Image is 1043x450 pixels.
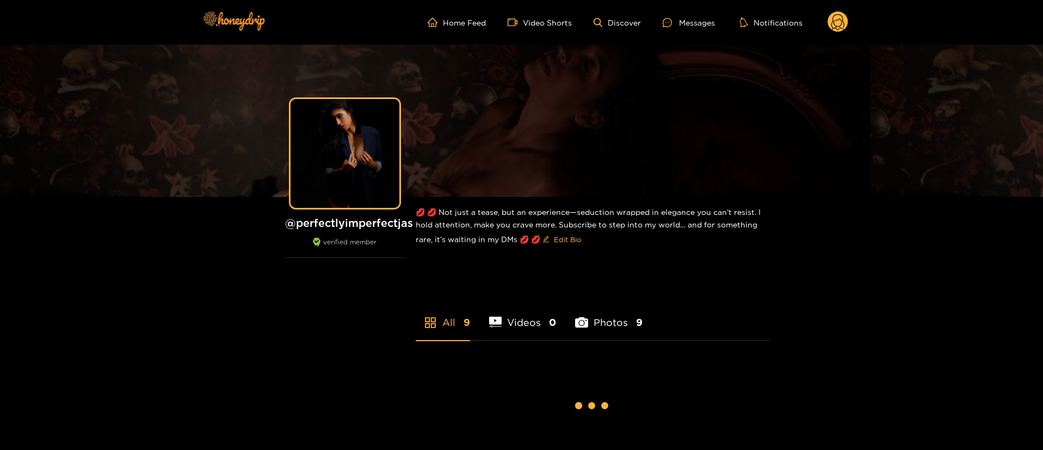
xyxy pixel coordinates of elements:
span: home [428,17,443,27]
span: 9 [464,316,470,329]
div: 💋 💋 Not just a tease, but an experience—seduction wrapped in elegance you can’t resist. I hold at... [416,197,769,257]
span: video-camera [508,17,523,27]
h1: @ perfectlyimperfectjas [285,216,405,230]
li: Videos [489,291,557,340]
a: Home Feed [428,17,486,27]
button: editEdit Bio [540,231,583,248]
div: verified member [285,238,405,258]
span: 9 [636,316,643,329]
li: Photos [575,291,643,340]
span: edit [542,236,550,244]
span: 0 [549,316,556,329]
a: Discover [594,18,641,27]
li: All [416,291,470,340]
button: Notifications [737,17,806,28]
div: Messages [663,16,715,29]
span: Edit Bio [554,234,581,245]
a: Video Shorts [508,17,572,27]
span: appstore [424,316,437,329]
